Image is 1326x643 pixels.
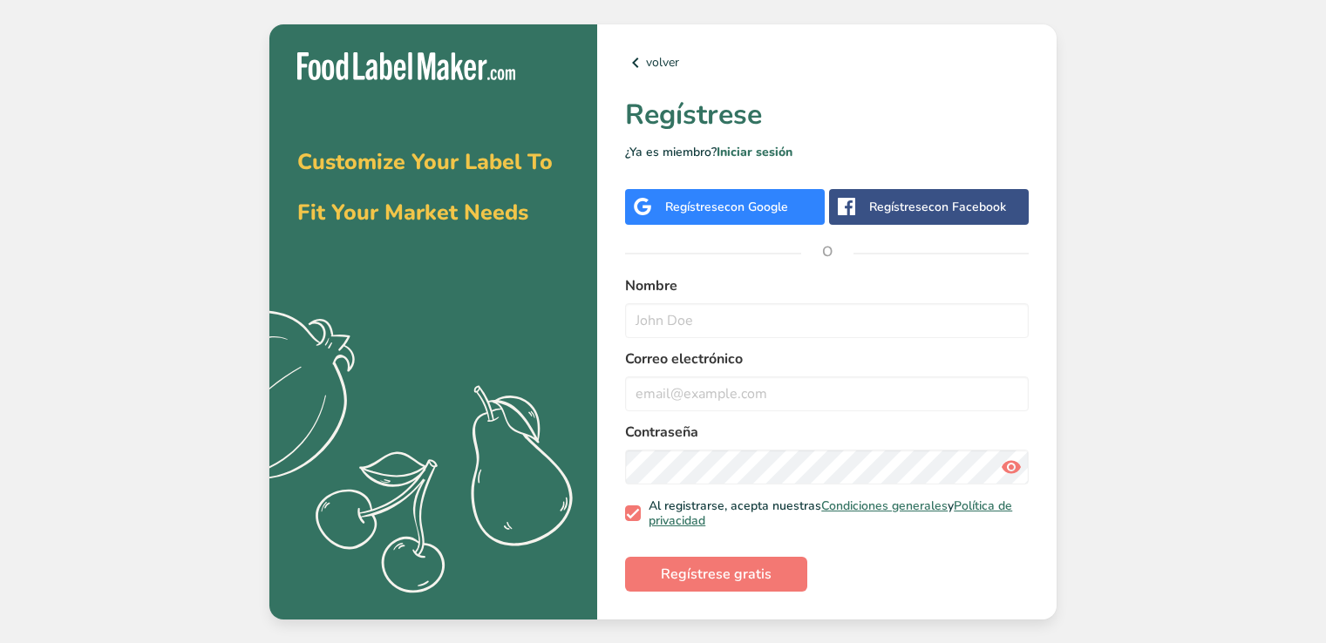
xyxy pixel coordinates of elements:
[625,303,1029,338] input: John Doe
[297,147,553,227] span: Customize Your Label To Fit Your Market Needs
[665,198,788,216] div: Regístrese
[625,376,1029,411] input: email@example.com
[625,275,1029,296] label: Nombre
[717,144,792,160] a: Iniciar sesión
[869,198,1006,216] div: Regístrese
[641,498,1023,529] span: Al registrarse, acepta nuestras y
[661,564,772,585] span: Regístrese gratis
[801,226,853,278] span: O
[928,199,1006,215] span: con Facebook
[821,497,948,514] a: Condiciones generales
[724,199,788,215] span: con Google
[625,349,1029,369] label: Correo electrónico
[649,497,1012,530] a: Política de privacidad
[625,52,1029,73] a: volver
[625,422,1029,443] label: Contraseña
[625,143,1029,161] p: ¿Ya es miembro?
[625,94,1029,136] h1: Regístrese
[625,557,807,592] button: Regístrese gratis
[297,52,515,81] img: Food Label Maker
